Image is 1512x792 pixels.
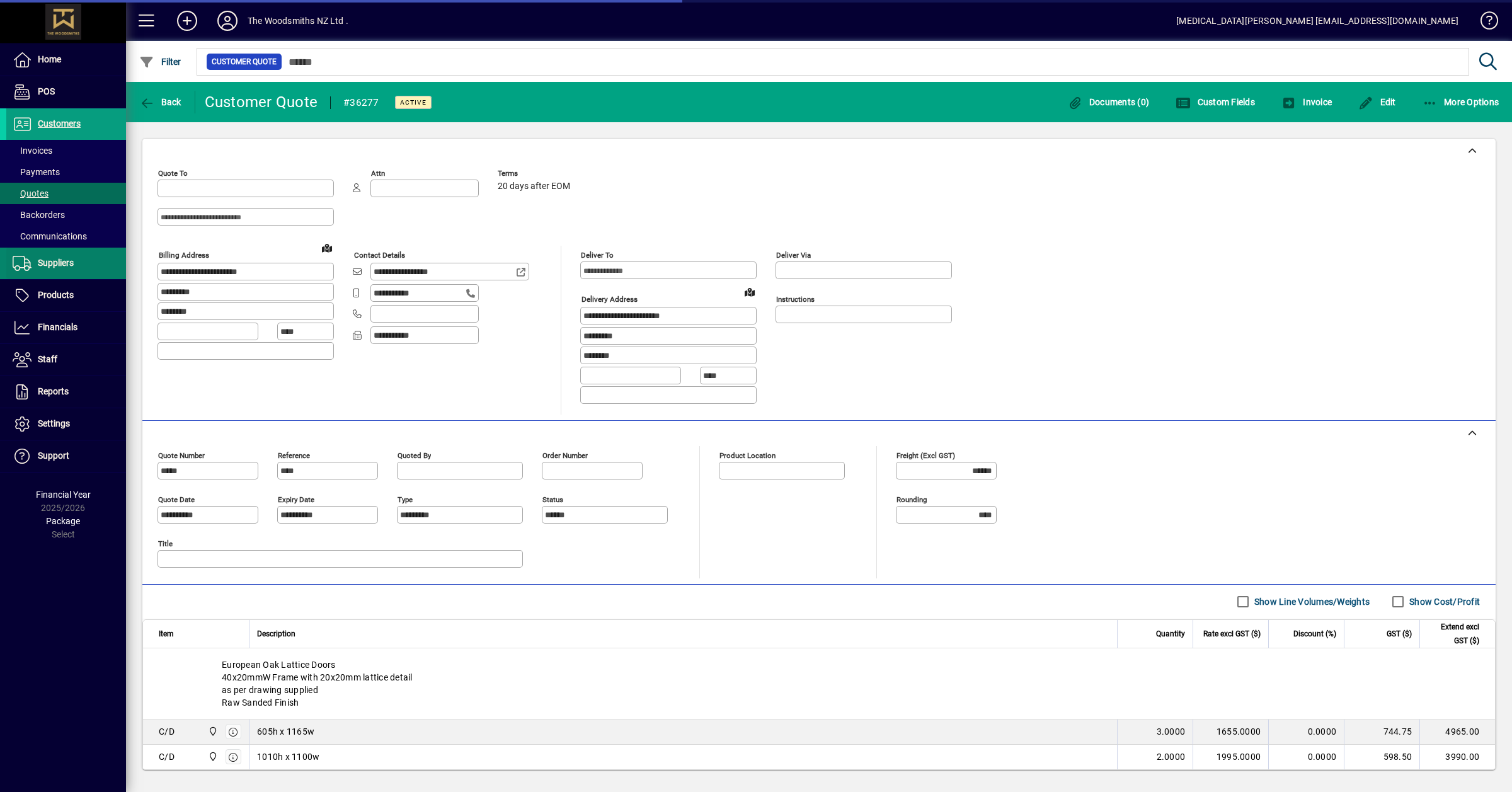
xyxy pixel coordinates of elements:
a: Financials [6,312,126,343]
span: 1010h x 1100w [257,750,319,763]
td: 4965.00 [1419,720,1495,745]
a: Products [6,280,126,311]
span: Customers [38,118,81,129]
span: Support [38,451,69,461]
a: Settings [6,408,126,440]
mat-label: Deliver To [581,251,614,260]
span: Suppliers [38,258,74,268]
div: European Oak Lattice Doors 40x20mmW Frame with 20x20mm lattice detail as per drawing supplied Raw... [143,648,1495,719]
span: Edit [1358,97,1396,107]
mat-label: Quote number [158,451,205,459]
a: Home [6,44,126,76]
label: Show Cost/Profit [1407,595,1480,608]
span: POS [38,86,55,96]
span: Description [257,627,295,641]
div: The Woodsmiths NZ Ltd . [248,11,348,31]
span: Custom Fields [1176,97,1255,107]
div: C/D [159,750,175,763]
button: Invoice [1278,91,1335,113]
a: Communications [6,226,126,247]
button: Add [167,9,207,32]
app-page-header-button: Back [126,91,195,113]
div: 1655.0000 [1201,725,1261,738]
span: Invoices [13,146,52,156]
span: Settings [38,418,70,428]
span: Quantity [1156,627,1185,641]
td: 3990.00 [1419,745,1495,770]
mat-label: Freight (excl GST) [896,451,955,459]
a: Invoices [6,140,126,161]
mat-label: Instructions [776,295,815,304]
span: Staff [38,354,57,364]
span: 20 days after EOM [498,181,570,192]
div: Customer Quote [205,92,318,112]
div: 1995.0000 [1201,750,1261,763]
span: Financials [38,322,77,332]
button: Filter [136,50,185,73]
label: Show Line Volumes/Weights [1252,595,1370,608]
a: View on map [317,238,337,258]
div: #36277 [343,93,379,113]
button: Profile [207,9,248,32]
div: C/D [159,725,175,738]
td: 744.75 [1344,720,1419,745]
span: Home [38,54,61,64]
button: More Options [1419,91,1503,113]
span: Financial Year [36,490,91,500]
span: Terms [498,169,573,178]
span: Documents (0) [1067,97,1149,107]
div: [MEDICAL_DATA][PERSON_NAME] [EMAIL_ADDRESS][DOMAIN_NAME] [1176,11,1458,31]
span: Reports [38,386,69,396]
a: Knowledge Base [1471,3,1496,43]
a: Support [6,440,126,472]
span: GST ($) [1387,627,1412,641]
a: Backorders [6,204,126,226]
mat-label: Attn [371,169,385,178]
td: 0.0000 [1268,720,1344,745]
button: Back [136,91,185,113]
mat-label: Quoted by [398,451,431,459]
mat-label: Rounding [896,495,927,503]
mat-label: Reference [278,451,310,459]
mat-label: Product location [719,451,776,459]
a: POS [6,76,126,108]
span: Extend excl GST ($) [1428,620,1479,648]
a: Staff [6,344,126,376]
span: 2.0000 [1157,750,1186,763]
a: View on map [740,282,760,302]
span: The Woodsmiths [205,725,219,738]
a: Suppliers [6,248,126,279]
span: Filter [139,57,181,67]
td: 598.50 [1344,745,1419,770]
a: Reports [6,376,126,408]
span: Backorders [13,210,65,220]
span: 3.0000 [1157,725,1186,738]
td: 0.0000 [1268,745,1344,770]
span: Customer Quote [212,55,277,68]
mat-label: Deliver via [776,251,811,260]
span: Discount (%) [1293,627,1336,641]
span: Package [46,516,80,526]
span: Active [400,98,427,106]
span: Item [159,627,174,641]
span: More Options [1423,97,1499,107]
span: Payments [13,167,60,177]
a: Payments [6,161,126,183]
mat-label: Type [398,495,413,503]
span: The Woodsmiths [205,750,219,764]
mat-label: Order number [542,451,588,459]
mat-label: Quote date [158,495,195,503]
mat-label: Quote To [158,169,188,178]
mat-label: Status [542,495,563,503]
button: Custom Fields [1172,91,1258,113]
span: Invoice [1281,97,1332,107]
a: Quotes [6,183,126,204]
span: Rate excl GST ($) [1203,627,1261,641]
span: Back [139,97,181,107]
button: Documents (0) [1064,91,1152,113]
mat-label: Title [158,539,173,548]
button: Edit [1355,91,1399,113]
mat-label: Expiry date [278,495,314,503]
span: Communications [13,231,87,241]
span: Quotes [13,188,49,198]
